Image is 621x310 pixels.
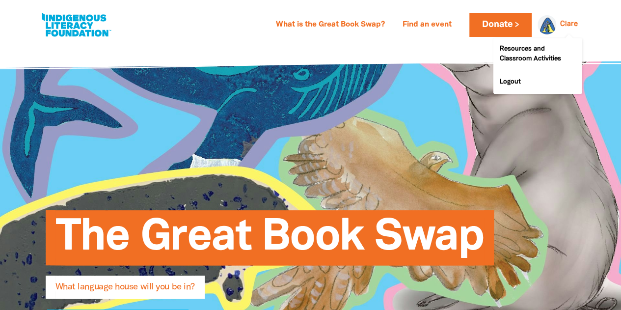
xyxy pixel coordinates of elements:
a: Logout [493,71,582,94]
span: The Great Book Swap [55,218,484,265]
span: What language house will you be in? [55,283,195,299]
a: Resources and Classroom Activities [493,38,582,71]
a: Clare [560,21,578,28]
a: Donate [469,13,531,37]
a: Find an event [397,17,458,33]
a: What is the Great Book Swap? [270,17,391,33]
